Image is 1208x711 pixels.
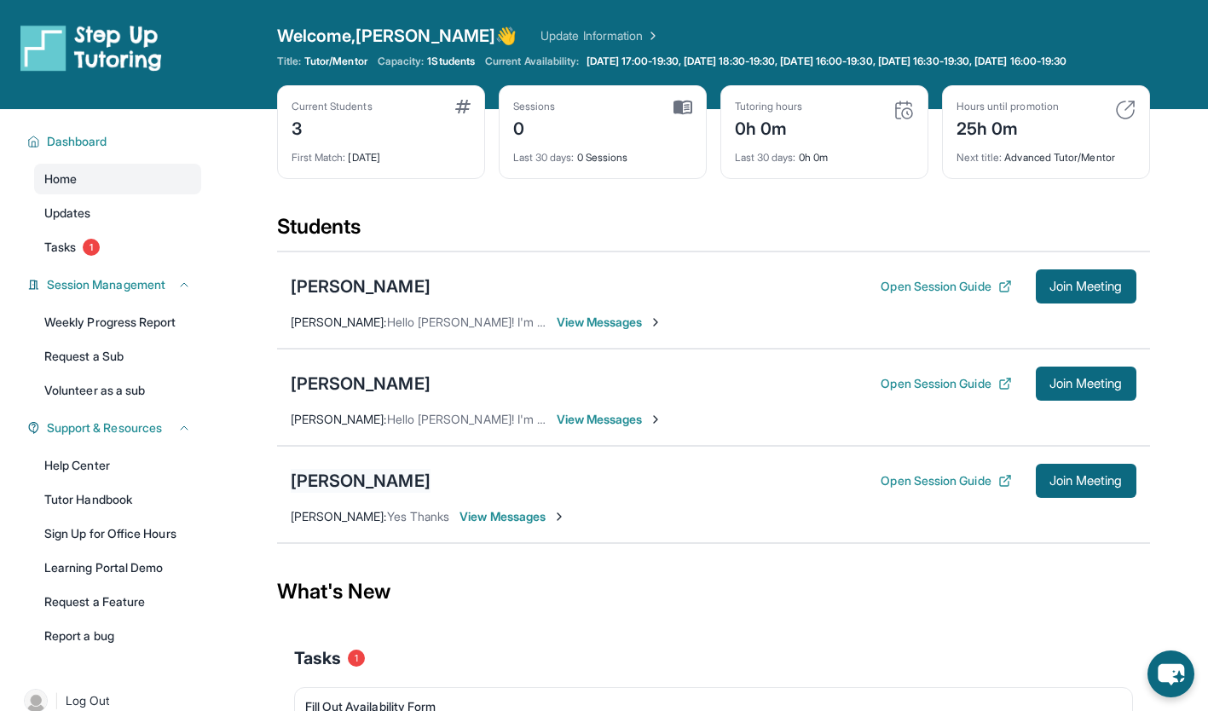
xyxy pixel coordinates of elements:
[673,100,692,115] img: card
[513,141,692,165] div: 0 Sessions
[387,509,450,523] span: Yes Thanks
[83,239,100,256] span: 1
[1036,269,1136,303] button: Join Meeting
[348,650,365,667] span: 1
[291,412,387,426] span: [PERSON_NAME] :
[1049,476,1123,486] span: Join Meeting
[643,27,660,44] img: Chevron Right
[881,278,1011,295] button: Open Session Guide
[291,275,431,298] div: [PERSON_NAME]
[34,198,201,228] a: Updates
[40,419,191,436] button: Support & Resources
[1049,281,1123,292] span: Join Meeting
[20,24,162,72] img: logo
[277,213,1150,251] div: Students
[881,375,1011,392] button: Open Session Guide
[513,151,575,164] span: Last 30 days :
[460,508,566,525] span: View Messages
[735,113,803,141] div: 0h 0m
[735,151,796,164] span: Last 30 days :
[34,552,201,583] a: Learning Portal Demo
[292,100,373,113] div: Current Students
[291,509,387,523] span: [PERSON_NAME] :
[1115,100,1136,120] img: card
[552,510,566,523] img: Chevron-Right
[427,55,475,68] span: 1 Students
[55,691,59,711] span: |
[34,232,201,263] a: Tasks1
[1147,650,1194,697] button: chat-button
[649,315,662,329] img: Chevron-Right
[40,133,191,150] button: Dashboard
[557,314,663,331] span: View Messages
[34,621,201,651] a: Report a bug
[34,375,201,406] a: Volunteer as a sub
[455,100,471,113] img: card
[34,307,201,338] a: Weekly Progress Report
[893,100,914,120] img: card
[735,141,914,165] div: 0h 0m
[47,133,107,150] span: Dashboard
[44,171,77,188] span: Home
[34,587,201,617] a: Request a Feature
[47,419,162,436] span: Support & Resources
[513,113,556,141] div: 0
[34,518,201,549] a: Sign Up for Office Hours
[957,113,1059,141] div: 25h 0m
[1036,367,1136,401] button: Join Meeting
[292,113,373,141] div: 3
[587,55,1067,68] span: [DATE] 17:00-19:30, [DATE] 18:30-19:30, [DATE] 16:00-19:30, [DATE] 16:30-19:30, [DATE] 16:00-19:30
[735,100,803,113] div: Tutoring hours
[34,484,201,515] a: Tutor Handbook
[47,276,165,293] span: Session Management
[40,276,191,293] button: Session Management
[44,205,91,222] span: Updates
[277,554,1150,629] div: What's New
[292,151,346,164] span: First Match :
[66,692,110,709] span: Log Out
[957,100,1059,113] div: Hours until promotion
[881,472,1011,489] button: Open Session Guide
[557,411,663,428] span: View Messages
[649,413,662,426] img: Chevron-Right
[540,27,660,44] a: Update Information
[34,164,201,194] a: Home
[1049,379,1123,389] span: Join Meeting
[44,239,76,256] span: Tasks
[1036,464,1136,498] button: Join Meeting
[957,141,1136,165] div: Advanced Tutor/Mentor
[485,55,579,68] span: Current Availability:
[294,646,341,670] span: Tasks
[34,450,201,481] a: Help Center
[957,151,1003,164] span: Next title :
[292,141,471,165] div: [DATE]
[513,100,556,113] div: Sessions
[304,55,367,68] span: Tutor/Mentor
[277,24,517,48] span: Welcome, [PERSON_NAME] 👋
[291,469,431,493] div: [PERSON_NAME]
[291,372,431,396] div: [PERSON_NAME]
[291,315,387,329] span: [PERSON_NAME] :
[277,55,301,68] span: Title:
[34,341,201,372] a: Request a Sub
[378,55,425,68] span: Capacity:
[583,55,1071,68] a: [DATE] 17:00-19:30, [DATE] 18:30-19:30, [DATE] 16:00-19:30, [DATE] 16:30-19:30, [DATE] 16:00-19:30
